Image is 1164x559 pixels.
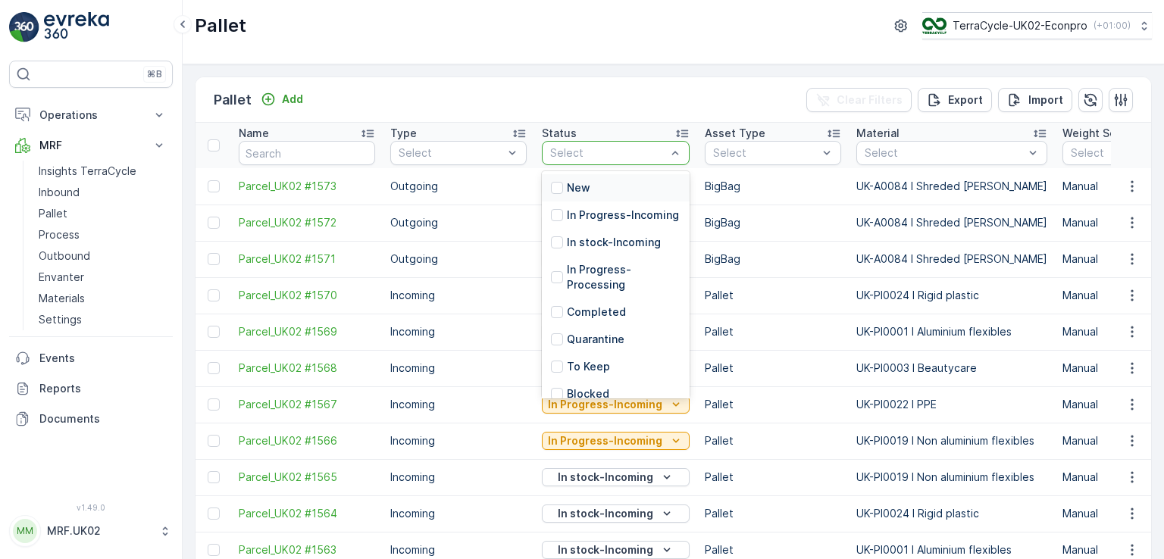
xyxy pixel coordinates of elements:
span: Parcel_UK02 #1571 [239,251,375,267]
td: Incoming [383,386,534,423]
td: UK-PI0024 I Rigid plastic [849,495,1055,532]
p: In Progress-Incoming [548,397,662,412]
p: TerraCycle-UK02-Econpro [953,18,1087,33]
button: Clear Filters [806,88,912,112]
td: Incoming [383,350,534,386]
p: In stock-Incoming [558,470,653,485]
p: Settings [39,312,82,327]
p: Weight Source [1062,126,1140,141]
div: Toggle Row Selected [208,289,220,301]
td: BigBag [697,168,849,205]
td: UK-PI0003 I Beautycare [849,350,1055,386]
a: Parcel_UK02 #1566 [239,433,375,448]
p: ( +01:00 ) [1094,20,1131,32]
div: Toggle Row Selected [208,398,220,411]
p: In stock-Incoming [567,235,661,250]
div: MM [13,519,37,543]
td: Incoming [383,423,534,459]
p: Operations [39,108,142,123]
div: Toggle Row Selected [208,362,220,374]
p: Select [865,145,1024,161]
td: UK-A0084 I Shreded [PERSON_NAME] [849,241,1055,277]
td: Incoming [383,277,534,314]
td: UK-PI0022 I PPE [849,386,1055,423]
p: ⌘B [147,68,162,80]
p: Pallet [39,206,67,221]
p: Materials [39,291,85,306]
p: Insights TerraCycle [39,164,136,179]
button: Add [255,90,309,108]
a: Events [9,343,173,373]
td: UK-A0084 I Shreded [PERSON_NAME] [849,168,1055,205]
td: Pallet [697,386,849,423]
a: Outbound [33,245,173,267]
p: In Progress-Incoming [548,433,662,448]
td: Outgoing [383,168,534,205]
td: UK-PI0001 I Aluminium flexibles [849,314,1055,350]
a: Envanter [33,267,173,288]
p: Export [948,92,983,108]
p: In Progress-Processing [567,262,681,292]
p: In stock-Incoming [558,542,653,557]
a: Parcel_UK02 #1565 [239,470,375,485]
a: Parcel_UK02 #1567 [239,397,375,412]
p: Pallet [214,89,252,111]
td: UK-PI0019 I Non aluminium flexibles [849,459,1055,495]
a: Parcel_UK02 #1572 [239,215,375,230]
p: New [567,180,590,195]
p: Material [856,126,900,141]
a: Materials [33,288,173,309]
a: Parcel_UK02 #1569 [239,324,375,339]
a: Inbound [33,182,173,203]
button: Operations [9,100,173,130]
td: Pallet [697,314,849,350]
div: Toggle Row Selected [208,507,220,520]
span: v 1.49.0 [9,503,173,512]
a: Parcel_UK02 #1568 [239,361,375,376]
a: Parcel_UK02 #1573 [239,179,375,194]
a: Parcel_UK02 #1570 [239,288,375,303]
p: Type [390,126,417,141]
button: Import [998,88,1072,112]
p: MRF [39,138,142,153]
p: Quarantine [567,332,624,347]
p: Name [239,126,269,141]
p: In Progress-Incoming [567,208,679,223]
p: Status [542,126,577,141]
td: Pallet [697,459,849,495]
a: Parcel_UK02 #1563 [239,542,375,557]
td: Outgoing [383,205,534,241]
div: Toggle Row Selected [208,217,220,229]
button: TerraCycle-UK02-Econpro(+01:00) [922,12,1152,39]
div: Toggle Row Selected [208,544,220,556]
img: logo_light-DOdMpM7g.png [44,12,109,42]
a: Parcel_UK02 #1564 [239,506,375,521]
td: BigBag [697,205,849,241]
p: Outbound [39,248,90,264]
td: Pallet [697,350,849,386]
button: In stock-Incoming [542,468,690,486]
p: Select [550,145,666,161]
td: Incoming [383,314,534,350]
td: UK-PI0019 I Non aluminium flexibles [849,423,1055,459]
td: UK-A0084 I Shreded [PERSON_NAME] [849,205,1055,241]
p: Events [39,351,167,366]
a: Pallet [33,203,173,224]
td: Pallet [697,423,849,459]
p: Import [1028,92,1063,108]
img: logo [9,12,39,42]
td: Outgoing [383,241,534,277]
button: In Progress-Incoming [542,432,690,450]
td: UK-PI0024 I Rigid plastic [849,277,1055,314]
button: In stock-Incoming [542,504,690,523]
a: Insights TerraCycle [33,161,173,182]
p: Pallet [195,14,246,38]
